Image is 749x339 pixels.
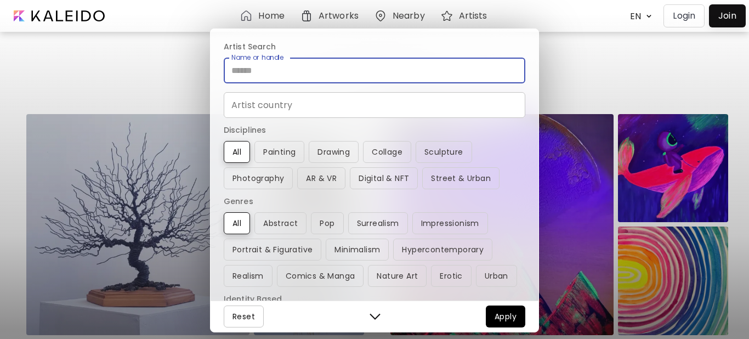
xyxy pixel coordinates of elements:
[254,212,307,234] button: Abstract
[377,269,418,282] span: Nature Art
[393,239,492,261] button: Hypercontemporary
[297,167,345,189] button: AR & VR
[326,239,389,261] button: Minimalism
[232,145,241,159] span: All
[254,141,304,163] button: Painting
[416,141,472,163] button: Sculpture
[224,123,525,137] h6: Disciplines
[232,243,313,256] span: Portrait & Figurative
[476,265,517,287] button: Urban
[431,265,471,287] button: Erotic
[286,269,355,282] span: Comics & Manga
[412,212,488,234] button: Impressionism
[485,269,508,282] span: Urban
[232,310,255,323] span: Reset
[367,308,383,325] button: close
[440,269,462,282] span: Erotic
[424,145,463,159] span: Sculpture
[359,172,409,185] span: Digital & NFT
[224,167,293,189] button: Photography
[224,141,250,163] button: All
[363,141,411,163] button: Collage
[421,217,479,230] span: Impressionism
[263,217,298,230] span: Abstract
[350,167,418,189] button: Digital & NFT
[224,195,525,208] h6: Genres
[232,172,284,185] span: Photography
[311,212,343,234] button: Pop
[224,40,525,53] h6: Artist Search
[263,145,296,159] span: Painting
[309,141,359,163] button: Drawing
[224,292,525,306] h6: Identity Based
[357,217,399,230] span: Surrealism
[495,310,517,323] span: Apply
[368,265,427,287] button: Nature Art
[317,145,350,159] span: Drawing
[402,243,484,256] span: Hypercontemporary
[277,265,364,287] button: Comics & Manga
[431,172,491,185] span: Street & Urban
[224,265,273,287] button: Realism
[306,172,337,185] span: AR & VR
[224,306,264,327] button: Reset
[334,243,380,256] span: Minimalism
[232,269,264,282] span: Realism
[232,217,241,230] span: All
[486,306,525,327] button: Apply
[372,145,402,159] span: Collage
[224,239,321,261] button: Portrait & Figurative
[422,167,500,189] button: Street & Urban
[370,311,381,322] img: close
[224,212,250,234] button: All
[320,217,334,230] span: Pop
[348,212,408,234] button: Surrealism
